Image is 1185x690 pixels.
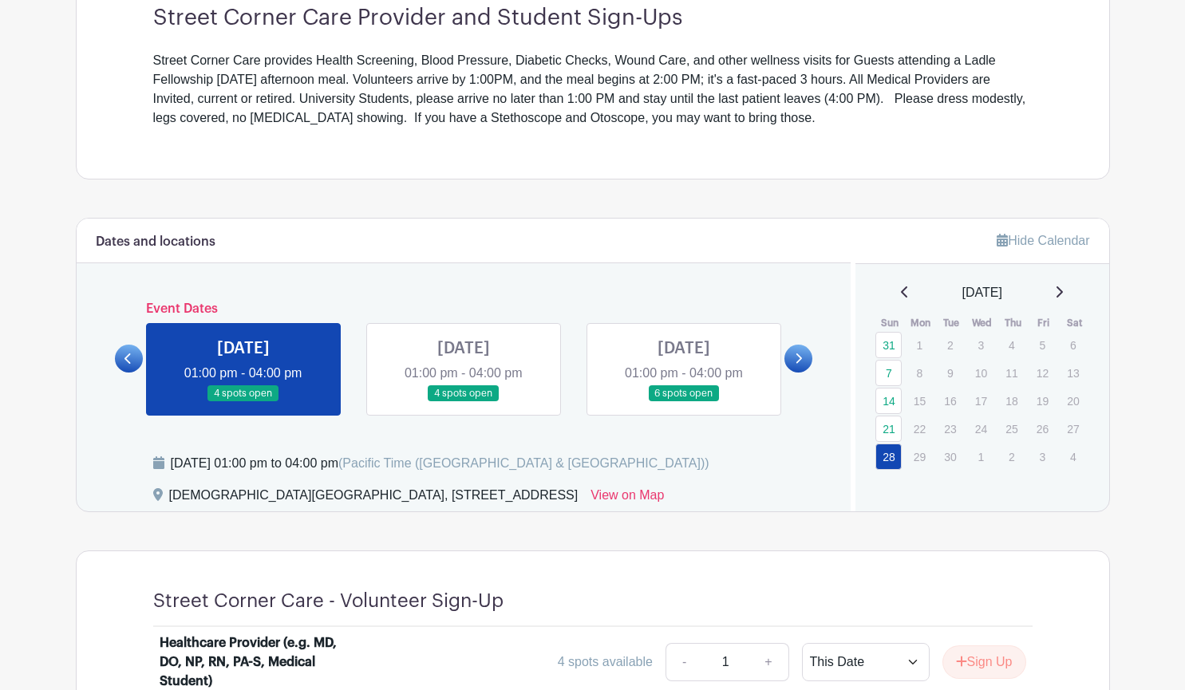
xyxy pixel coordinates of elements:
[153,589,504,613] h4: Street Corner Care - Volunteer Sign-Up
[153,5,1033,32] h3: Street Corner Care Provider and Student Sign-Ups
[1060,361,1086,385] p: 13
[153,51,1033,128] div: Street Corner Care provides Health Screening, Blood Pressure, Diabetic Checks, Wound Care, and ot...
[942,645,1026,679] button: Sign Up
[875,416,902,442] a: 21
[998,388,1025,413] p: 18
[875,315,906,331] th: Sun
[1060,333,1086,357] p: 6
[907,388,933,413] p: 15
[962,283,1002,302] span: [DATE]
[936,315,967,331] th: Tue
[749,643,788,681] a: +
[1029,315,1060,331] th: Fri
[937,333,963,357] p: 2
[1029,333,1056,357] p: 5
[906,315,937,331] th: Mon
[967,315,998,331] th: Wed
[998,333,1025,357] p: 4
[558,653,653,672] div: 4 spots available
[968,361,994,385] p: 10
[875,388,902,414] a: 14
[998,361,1025,385] p: 11
[1029,361,1056,385] p: 12
[937,416,963,441] p: 23
[997,234,1089,247] a: Hide Calendar
[666,643,702,681] a: -
[907,333,933,357] p: 1
[907,444,933,469] p: 29
[968,416,994,441] p: 24
[875,332,902,358] a: 31
[1029,388,1056,413] p: 19
[1059,315,1090,331] th: Sat
[907,361,933,385] p: 8
[1060,444,1086,469] p: 4
[968,444,994,469] p: 1
[1029,444,1056,469] p: 3
[96,235,215,250] h6: Dates and locations
[171,454,709,473] div: [DATE] 01:00 pm to 04:00 pm
[997,315,1029,331] th: Thu
[937,361,963,385] p: 9
[169,486,579,511] div: [DEMOGRAPHIC_DATA][GEOGRAPHIC_DATA], [STREET_ADDRESS]
[591,486,664,511] a: View on Map
[937,388,963,413] p: 16
[143,302,785,317] h6: Event Dates
[998,444,1025,469] p: 2
[1029,416,1056,441] p: 26
[875,360,902,386] a: 7
[875,444,902,470] a: 28
[1060,416,1086,441] p: 27
[907,416,933,441] p: 22
[338,456,709,470] span: (Pacific Time ([GEOGRAPHIC_DATA] & [GEOGRAPHIC_DATA]))
[968,333,994,357] p: 3
[937,444,963,469] p: 30
[998,416,1025,441] p: 25
[968,388,994,413] p: 17
[1060,388,1086,413] p: 20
